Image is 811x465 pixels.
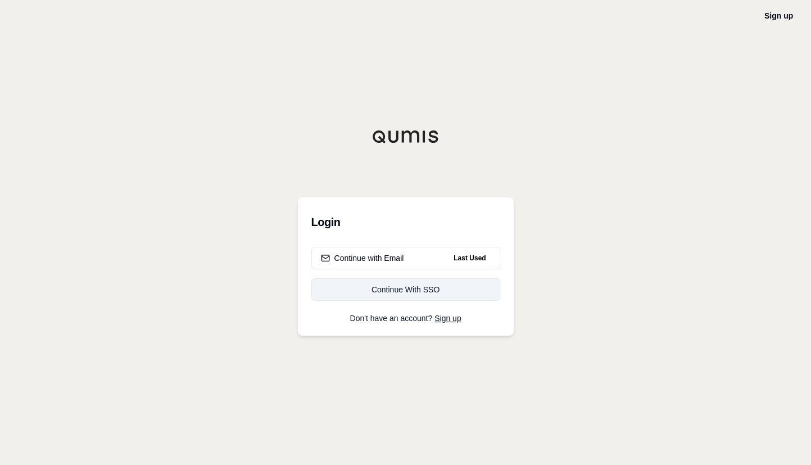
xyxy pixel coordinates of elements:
[321,252,404,264] div: Continue with Email
[764,11,793,20] a: Sign up
[311,278,500,301] a: Continue With SSO
[311,211,500,233] h3: Login
[311,314,500,322] p: Don't have an account?
[449,251,490,265] span: Last Used
[311,247,500,269] button: Continue with EmailLast Used
[321,284,491,295] div: Continue With SSO
[434,314,461,323] a: Sign up
[372,130,440,143] img: Qumis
